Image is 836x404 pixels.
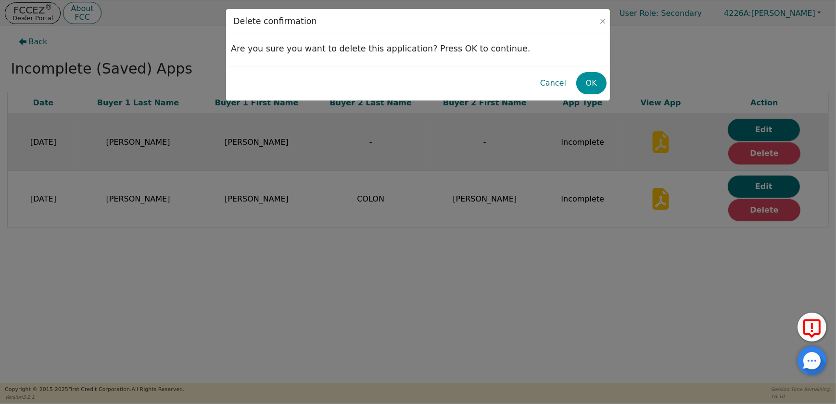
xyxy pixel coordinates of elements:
[798,313,826,341] button: Report Error to FCC
[231,14,319,29] h3: Delete confirmation
[576,72,607,94] button: OK
[598,16,608,26] button: Close
[231,39,605,59] h3: Are you sure you want to delete this application? Press OK to continue.
[532,72,574,94] button: Cancel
